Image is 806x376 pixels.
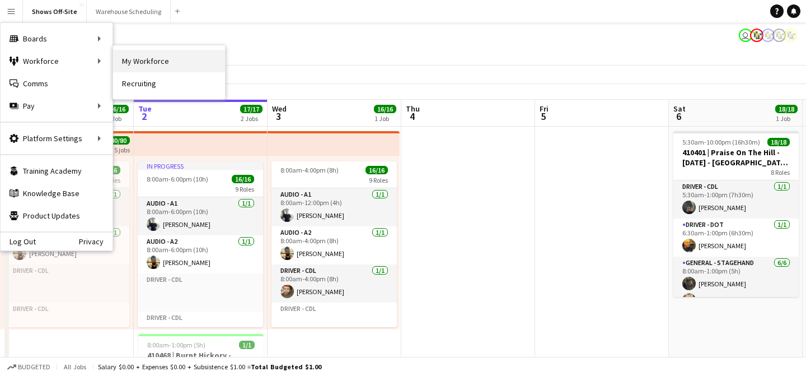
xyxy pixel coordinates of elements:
[113,72,225,95] a: Recruiting
[739,29,752,42] app-user-avatar: Toryn Tamborello
[1,160,113,182] a: Training Academy
[107,114,128,123] div: 1 Job
[1,50,113,72] div: Workforce
[147,341,205,349] span: 8:00am-1:00pm (5h)
[1,205,113,227] a: Product Updates
[138,273,263,312] app-card-role-placeholder: Driver - CDL
[138,104,152,114] span: Tue
[1,72,113,95] a: Comms
[137,110,152,123] span: 2
[673,257,799,376] app-card-role: General - Stagehand6/68:00am-1:00pm (5h)[PERSON_NAME][PERSON_NAME]
[271,303,397,341] app-card-role-placeholder: Driver - CDL
[271,264,397,303] app-card-role: Driver - CDL1/18:00am-4:00pm (8h)[PERSON_NAME]
[1,127,113,150] div: Platform Settings
[271,188,397,226] app-card-role: Audio - A11/18:00am-12:00pm (4h)[PERSON_NAME]
[241,114,262,123] div: 2 Jobs
[272,104,287,114] span: Wed
[4,303,129,341] app-card-role-placeholder: Driver - CDL
[772,29,786,42] app-user-avatar: Labor Coordinator
[369,176,388,184] span: 9 Roles
[147,175,208,183] span: 8:00am-6:00pm (10h)
[1,95,113,117] div: Pay
[6,361,52,373] button: Budgeted
[251,363,321,371] span: Total Budgeted $1.00
[87,1,171,22] button: Warehouse Scheduling
[406,104,420,114] span: Thu
[775,105,798,113] span: 18/18
[1,27,113,50] div: Boards
[750,29,763,42] app-user-avatar: Labor Coordinator
[240,105,263,113] span: 17/17
[271,226,397,264] app-card-role: Audio - A21/18:00am-4:00pm (8h)[PERSON_NAME]
[761,29,775,42] app-user-avatar: Labor Coordinator
[4,264,129,303] app-card-role-placeholder: Driver - CDL
[239,341,255,349] span: 1/1
[107,136,130,145] span: 80/80
[767,138,790,146] span: 18/18
[374,105,396,113] span: 16/16
[271,161,397,327] app-job-card: 8:00am-4:00pm (8h)16/169 RolesAudio - A11/18:00am-12:00pm (4h)[PERSON_NAME]Audio - A21/18:00am-4:...
[113,50,225,72] a: My Workforce
[270,110,287,123] span: 3
[138,197,263,235] app-card-role: Audio - A11/18:00am-6:00pm (10h)[PERSON_NAME]
[106,105,129,113] span: 16/16
[771,168,790,177] span: 8 Roles
[280,166,339,174] span: 8:00am-4:00pm (8h)
[1,237,36,246] a: Log Out
[138,161,263,327] app-job-card: In progress8:00am-6:00pm (10h)16/169 RolesAudio - A11/18:00am-6:00pm (10h)[PERSON_NAME]Audio - A2...
[672,110,686,123] span: 6
[776,114,797,123] div: 1 Job
[404,110,420,123] span: 4
[62,363,88,371] span: All jobs
[138,235,263,273] app-card-role: Audio - A21/18:00am-6:00pm (10h)[PERSON_NAME]
[682,138,760,146] span: 5:30am-10:00pm (16h30m)
[138,350,264,370] h3: 410468 | Burnt Hickory - Student Event 2025
[673,180,799,219] app-card-role: Driver - CDL1/15:30am-1:00pm (7h30m)[PERSON_NAME]
[540,104,549,114] span: Fri
[79,237,113,246] a: Privacy
[365,166,388,174] span: 16/16
[374,114,396,123] div: 1 Job
[138,312,263,350] app-card-role-placeholder: Driver - CDL
[138,161,263,170] div: In progress
[538,110,549,123] span: 5
[235,185,254,193] span: 9 Roles
[673,219,799,257] app-card-role: Driver - DOT1/16:30am-1:00pm (6h30m)[PERSON_NAME]
[232,175,254,183] span: 16/16
[18,363,50,371] span: Budgeted
[98,363,321,371] div: Salary $0.00 + Expenses $0.00 + Subsistence $1.00 =
[673,147,799,168] h3: 410401 | Praise On The Hill - [DATE] - [GEOGRAPHIC_DATA], [GEOGRAPHIC_DATA]
[23,1,87,22] button: Shows Off-Site
[673,104,686,114] span: Sat
[114,145,130,154] div: 5 jobs
[784,29,797,42] app-user-avatar: Labor Coordinator
[673,131,799,297] app-job-card: 5:30am-10:00pm (16h30m)18/18410401 | Praise On The Hill - [DATE] - [GEOGRAPHIC_DATA], [GEOGRAPHIC...
[1,182,113,205] a: Knowledge Base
